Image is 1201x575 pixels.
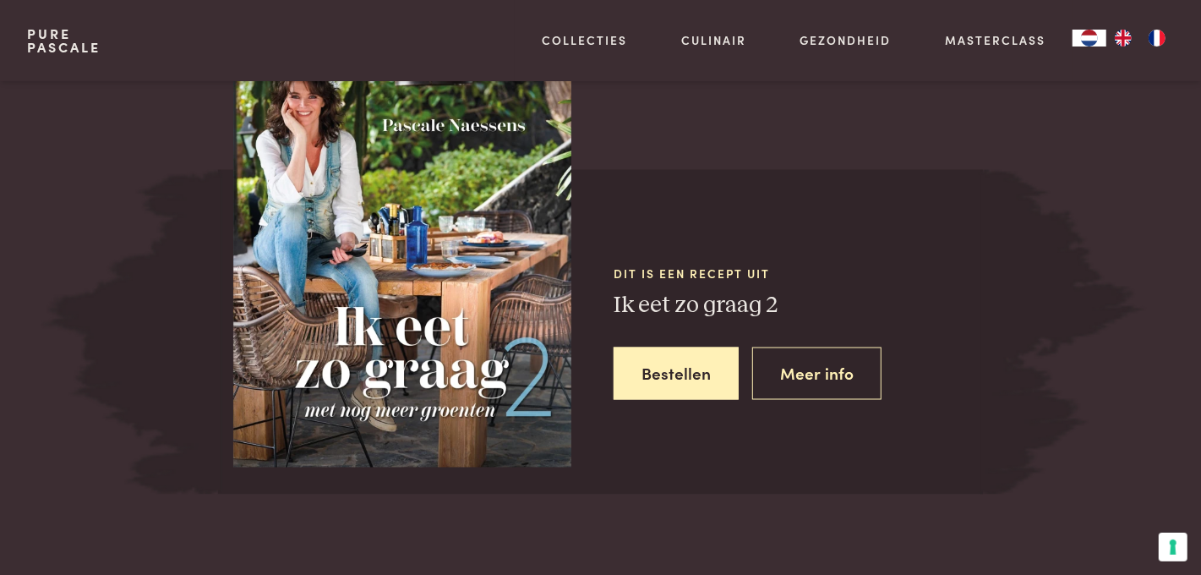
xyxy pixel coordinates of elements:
a: Culinair [681,31,746,49]
a: NL [1073,30,1106,47]
a: Meer info [752,348,882,401]
a: PurePascale [27,27,101,54]
button: Uw voorkeuren voor toestemming voor trackingtechnologieën [1159,533,1187,561]
a: Masterclass [945,31,1045,49]
a: Collecties [542,31,627,49]
ul: Language list [1106,30,1174,47]
aside: Language selected: Nederlands [1073,30,1174,47]
a: Bestellen [614,348,739,401]
div: Language [1073,30,1106,47]
a: EN [1106,30,1140,47]
span: Dit is een recept uit [614,265,982,282]
a: Gezondheid [800,31,892,49]
a: FR [1140,30,1174,47]
h3: Ik eet zo graag 2 [614,291,982,320]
